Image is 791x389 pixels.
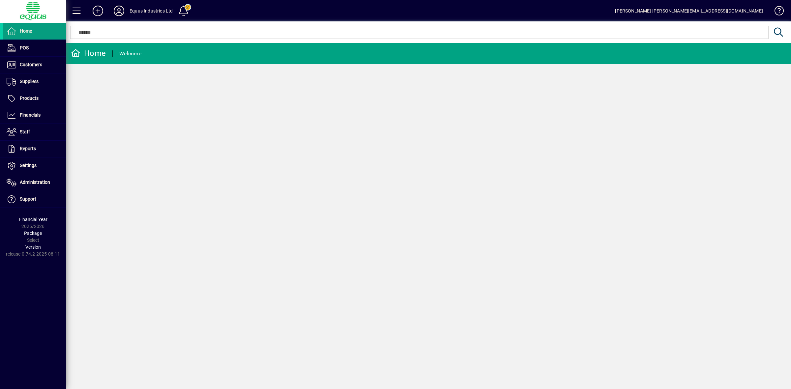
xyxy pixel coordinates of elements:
[130,6,173,16] div: Equus Industries Ltd
[20,146,36,151] span: Reports
[87,5,108,17] button: Add
[20,28,32,34] span: Home
[20,112,41,118] span: Financials
[3,107,66,124] a: Financials
[20,45,29,50] span: POS
[25,244,41,250] span: Version
[119,48,141,59] div: Welcome
[770,1,783,23] a: Knowledge Base
[20,196,36,202] span: Support
[615,6,763,16] div: [PERSON_NAME] [PERSON_NAME][EMAIL_ADDRESS][DOMAIN_NAME]
[108,5,130,17] button: Profile
[20,96,39,101] span: Products
[20,180,50,185] span: Administration
[3,124,66,140] a: Staff
[3,40,66,56] a: POS
[20,129,30,134] span: Staff
[20,79,39,84] span: Suppliers
[3,73,66,90] a: Suppliers
[3,57,66,73] a: Customers
[3,141,66,157] a: Reports
[3,174,66,191] a: Administration
[3,191,66,208] a: Support
[19,217,47,222] span: Financial Year
[71,48,106,59] div: Home
[3,90,66,107] a: Products
[24,231,42,236] span: Package
[20,163,37,168] span: Settings
[20,62,42,67] span: Customers
[3,157,66,174] a: Settings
